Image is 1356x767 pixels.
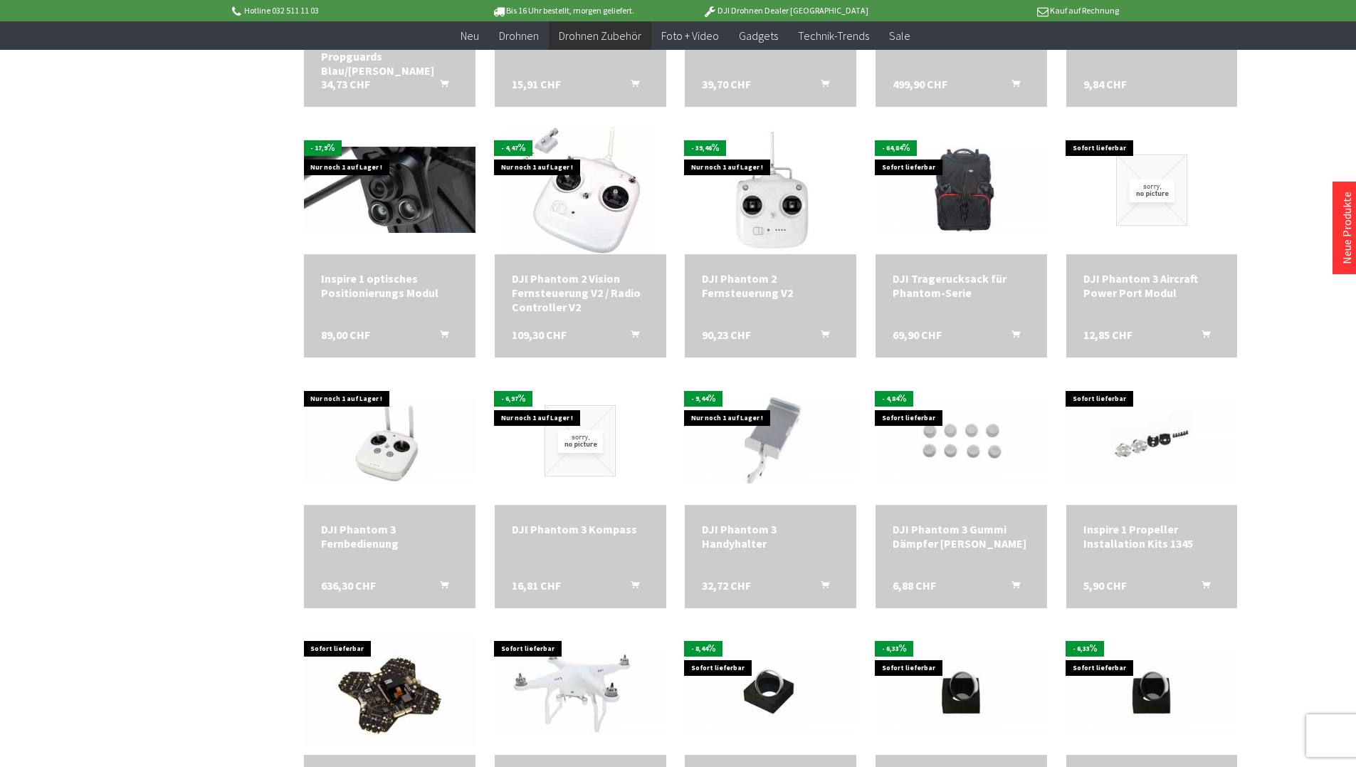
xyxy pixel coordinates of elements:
button: In den Warenkorb [804,328,838,346]
span: 5,90 CHF [1083,578,1127,593]
a: Technik-Trends [788,21,879,51]
div: DJI Phantom 3 Gummi Dämpfer [PERSON_NAME] [893,522,1030,551]
span: 39,70 CHF [702,77,751,91]
button: In den Warenkorb [423,328,457,346]
button: In den Warenkorb [994,328,1029,346]
span: 12,85 CHF [1083,328,1132,342]
div: DJI Phantom 3 Kompass [512,522,649,536]
span: 109,30 CHF [512,328,567,342]
img: DJI Phantom 3 Fernbedienung [304,397,475,484]
span: Sale [889,28,910,43]
span: Neu [461,28,479,43]
span: 34,73 CHF [321,77,370,91]
a: Gadgets [729,21,788,51]
img: DJI Phantom 2 Fernsteuerung V2 [707,126,835,254]
a: Neue Produkte [1340,192,1354,264]
img: DJI Phantom 3 ESC Center Board MC [304,634,475,748]
span: 89,00 CHF [321,328,370,342]
a: Inspire 1 Propeller Installation Kits 1345 5,90 CHF In den Warenkorb [1083,522,1221,551]
span: 9,84 CHF [1083,77,1127,91]
button: In den Warenkorb [1184,328,1219,346]
button: In den Warenkorb [423,77,457,95]
span: Foto + Video [661,28,719,43]
img: DJI Phantom 3 ND16 Filter [1066,648,1238,734]
img: DJI Phantom 3 Gummi Dämpfer Ball [876,397,1047,484]
a: Sale [879,21,920,51]
a: DJI Phantom 3 Kompass 16,81 CHF In den Warenkorb [512,522,649,536]
button: In den Warenkorb [423,578,457,597]
button: In den Warenkorb [614,328,648,346]
span: 6,88 CHF [893,578,936,593]
div: DJI Phantom 3 Aircraft Power Port Modul [1083,271,1221,300]
a: Drohnen [489,21,549,51]
button: In den Warenkorb [804,578,838,597]
span: 15,91 CHF [512,77,561,91]
span: Gadgets [739,28,778,43]
button: In den Warenkorb [994,578,1029,597]
button: In den Warenkorb [614,77,648,95]
span: Technik-Trends [798,28,869,43]
img: DJI Phantom 2 Vision Fernsteuerung V2 / Radio Controller V2 [505,126,656,254]
a: DJI Tragerucksack für Phantom-Serie 69,90 CHF In den Warenkorb [893,271,1030,300]
a: DJI Phantom 3 Handyhalter 32,72 CHF In den Warenkorb [702,522,839,551]
img: Inspire 1 Propeller Installation Kits 1345 [1066,397,1238,484]
div: DJI Phantom 2 Fernsteuerung V2 [702,271,839,300]
div: DJI Phantom 3 Fernbedienung [321,522,458,551]
a: Neu [451,21,489,51]
a: DJI Phantom 2 Fernsteuerung V2 90,23 CHF In den Warenkorb [702,271,839,300]
img: DJI Phantom 3 Aircraft / Craft [495,648,666,734]
a: Foto + Video [651,21,729,51]
p: DJI Drohnen Dealer [GEOGRAPHIC_DATA] [674,2,896,19]
img: DJI Phantom 3 UV Filter [685,648,856,734]
button: In den Warenkorb [614,578,648,597]
a: DJI Phantom 2 Propellerschutz / Propguards Blau/[PERSON_NAME] 34,73 CHF In den Warenkorb [321,21,458,78]
a: DJI Phantom 3 Gummi Dämpfer [PERSON_NAME] 6,88 CHF In den Warenkorb [893,522,1030,551]
span: Drohnen [499,28,539,43]
span: 90,23 CHF [702,328,751,342]
a: DJI Phantom 2 Vision Fernsteuerung V2 / Radio Controller V2 109,30 CHF In den Warenkorb [512,271,649,314]
p: Hotline 032 511 11 03 [230,2,452,19]
p: Bis 16 Uhr bestellt, morgen geliefert. [452,2,674,19]
span: 636,30 CHF [321,578,376,593]
a: Inspire 1 optisches Positionierungs Modul 89,00 CHF In den Warenkorb [321,271,458,300]
img: DJI Phantom 3 Kompass [545,405,616,476]
img: DJI Phantom 3 ND4 Filter [876,648,1047,734]
img: DJI Phantom 3 Handyhalter [685,397,856,484]
div: DJI Phantom 3 Handyhalter [702,522,839,551]
button: In den Warenkorb [1184,578,1219,597]
a: Drohnen Zubehör [549,21,651,51]
span: 32,72 CHF [702,578,751,593]
button: In den Warenkorb [804,77,838,95]
button: In den Warenkorb [994,77,1029,95]
div: Inspire 1 Propeller Installation Kits 1345 [1083,522,1221,551]
span: 499,90 CHF [893,77,947,91]
img: DJI Phantom 3 Aircraft Power Port Modul [1116,155,1187,226]
span: Drohnen Zubehör [559,28,641,43]
a: DJI Phantom 3 Aircraft Power Port Modul 12,85 CHF In den Warenkorb [1083,271,1221,300]
span: 16,81 CHF [512,578,561,593]
div: DJI Phantom 2 Vision Fernsteuerung V2 / Radio Controller V2 [512,271,649,314]
div: Inspire 1 optisches Positionierungs Modul [321,271,458,300]
img: Inspire 1 optisches Positionierungs Modul [304,147,475,233]
div: DJI Tragerucksack für Phantom-Serie [893,271,1030,300]
a: DJI Phantom 3 Fernbedienung 636,30 CHF In den Warenkorb [321,522,458,551]
p: Kauf auf Rechnung [897,2,1119,19]
img: DJI Tragerucksack für Phantom-Serie [876,147,1047,233]
span: 69,90 CHF [893,328,942,342]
